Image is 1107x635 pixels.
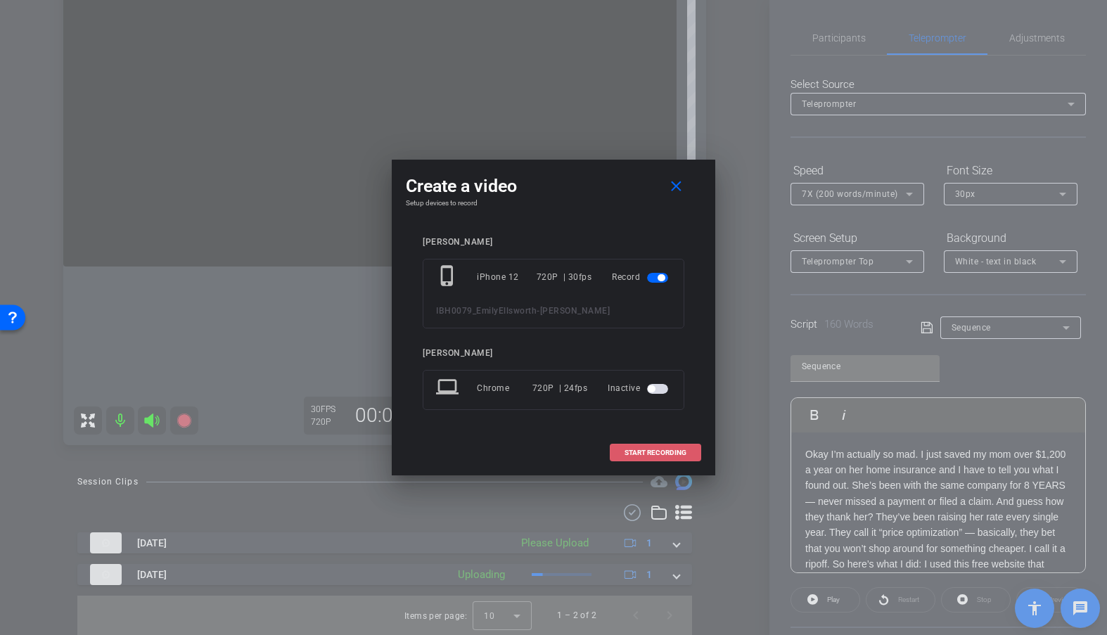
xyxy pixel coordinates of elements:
[612,264,671,290] div: Record
[436,376,461,401] mat-icon: laptop
[537,306,540,316] span: -
[537,264,592,290] div: 720P | 30fps
[406,199,701,207] h4: Setup devices to record
[608,376,671,401] div: Inactive
[406,174,701,199] div: Create a video
[667,178,685,195] mat-icon: close
[423,237,684,248] div: [PERSON_NAME]
[532,376,588,401] div: 720P | 24fps
[625,449,686,456] span: START RECORDING
[540,306,610,316] span: [PERSON_NAME]
[477,376,532,401] div: Chrome
[436,306,537,316] span: IBH0079_EmilyEllsworth
[423,348,684,359] div: [PERSON_NAME]
[436,264,461,290] mat-icon: phone_iphone
[477,264,537,290] div: iPhone 12
[610,444,701,461] button: START RECORDING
